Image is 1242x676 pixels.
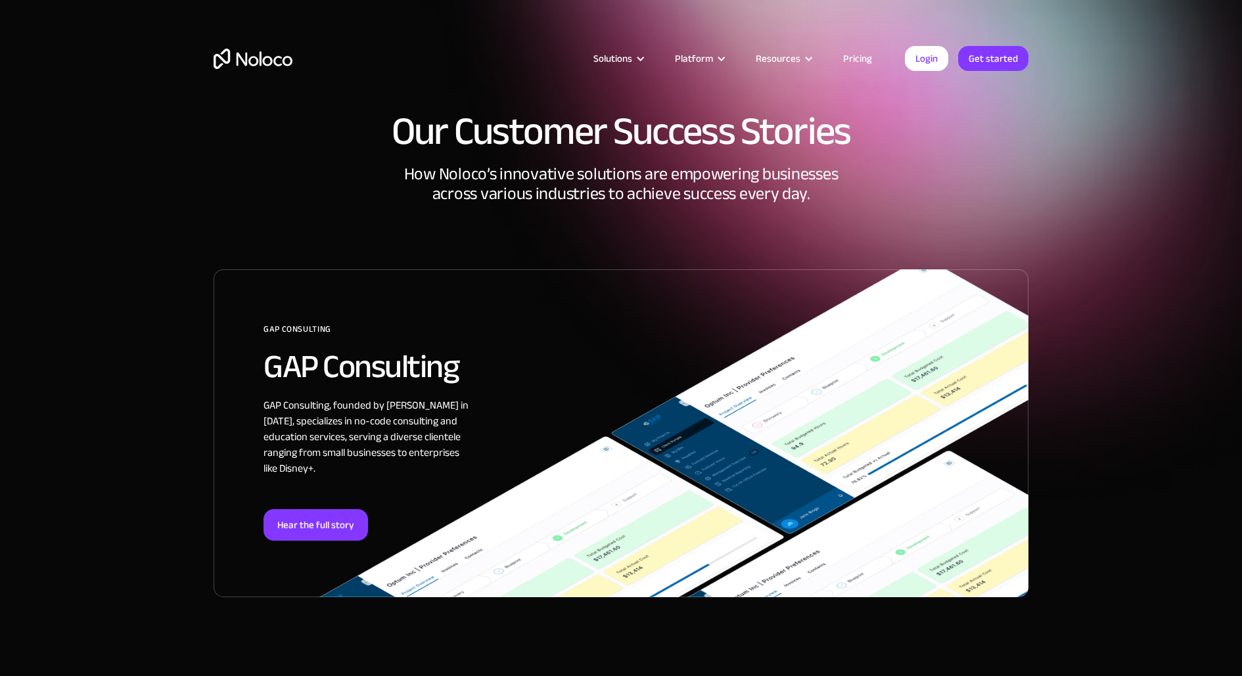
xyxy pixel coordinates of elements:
[958,46,1028,71] a: Get started
[905,46,948,71] a: Login
[827,50,888,67] a: Pricing
[593,50,632,67] div: Solutions
[264,349,1028,384] h2: GAP Consulting
[214,164,1028,269] div: How Noloco’s innovative solutions are empowering businesses across various industries to achieve ...
[214,112,1028,151] h1: Our Customer Success Stories
[214,269,1028,597] a: GAP ConsultingGAP ConsultingGAP Consulting, founded by [PERSON_NAME] in [DATE], specializes in no...
[264,319,1028,349] div: GAP Consulting
[675,50,713,67] div: Platform
[739,50,827,67] div: Resources
[577,50,658,67] div: Solutions
[658,50,739,67] div: Platform
[214,49,292,69] a: home
[756,50,800,67] div: Resources
[264,397,474,509] div: GAP Consulting, founded by [PERSON_NAME] in [DATE], specializes in no-code consulting and educati...
[264,509,368,541] div: Hear the full story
